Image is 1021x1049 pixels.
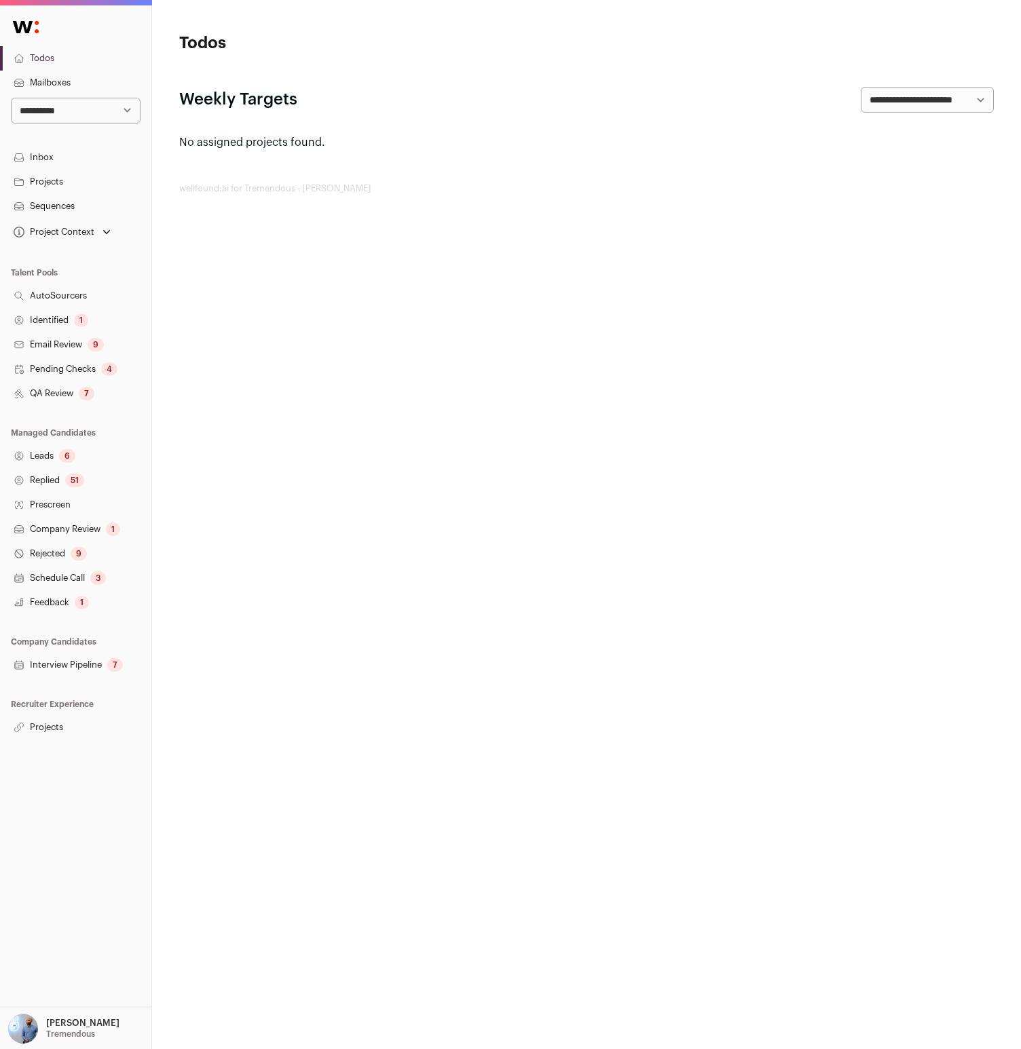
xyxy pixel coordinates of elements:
div: 9 [88,338,104,351]
h1: Todos [179,33,451,54]
footer: wellfound:ai for Tremendous - [PERSON_NAME] [179,183,994,194]
button: Open dropdown [5,1014,122,1044]
p: Tremendous [46,1029,95,1040]
p: [PERSON_NAME] [46,1018,119,1029]
div: 4 [101,362,117,376]
div: 51 [65,474,84,487]
div: 7 [79,387,94,400]
img: Wellfound [5,14,46,41]
div: Project Context [11,227,94,237]
div: 1 [74,313,88,327]
img: 97332-medium_jpg [8,1014,38,1044]
h2: Weekly Targets [179,89,297,111]
div: 1 [75,596,89,609]
button: Open dropdown [11,223,113,242]
div: 6 [59,449,75,463]
p: No assigned projects found. [179,134,994,151]
div: 7 [107,658,123,672]
div: 1 [106,522,120,536]
div: 9 [71,547,87,560]
div: 3 [90,571,106,585]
